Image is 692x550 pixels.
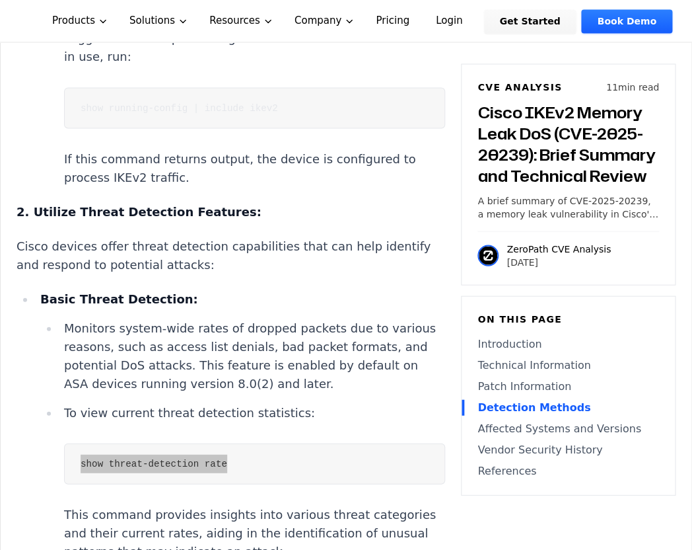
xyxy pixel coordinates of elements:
[64,319,445,393] p: Monitors system-wide rates of dropped packets due to various reasons, such as access list denials...
[477,399,659,415] a: Detection Methods
[477,378,659,394] a: Patch Information
[81,102,278,113] code: show running-config | include ikev2
[477,442,659,457] a: Vendor Security History
[81,458,227,469] code: show threat-detection rate
[17,237,445,274] p: Cisco devices offer threat detection capabilities that can help identify and respond to potential...
[40,292,198,305] strong: Basic Threat Detection:
[581,9,672,33] a: Book Demo
[64,403,445,422] p: To view current threat detection statistics:
[477,463,659,479] a: References
[477,336,659,352] a: Introduction
[64,149,445,186] p: If this command returns output, the device is configured to process IKEv2 traffic.
[17,204,261,218] strong: 2. Utilize Threat Detection Features:
[477,101,659,186] h3: Cisco IKEv2 Memory Leak DoS (CVE-2025-20239): Brief Summary and Technical Review
[477,80,562,93] h6: CVE Analysis
[477,194,659,220] p: A brief summary of CVE-2025-20239, a memory leak vulnerability in Cisco's IKEv2 implementation af...
[606,80,659,93] p: 11 min read
[477,357,659,373] a: Technical Information
[477,312,659,325] h6: On this page
[484,9,576,33] a: Get Started
[506,255,611,268] p: [DATE]
[477,245,499,266] img: ZeroPath CVE Analysis
[420,9,479,33] a: Login
[477,420,659,436] a: Affected Systems and Versions
[506,242,611,255] p: ZeroPath CVE Analysis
